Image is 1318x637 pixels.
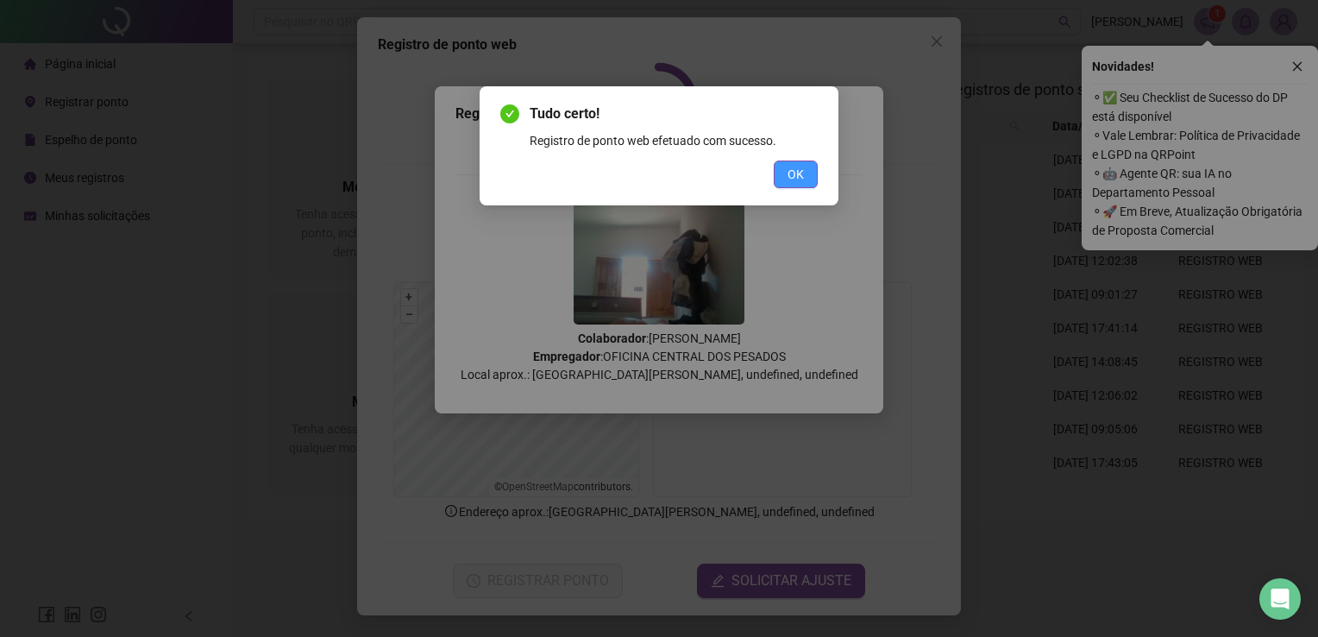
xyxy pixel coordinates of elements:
div: Open Intercom Messenger [1259,578,1301,620]
button: OK [774,161,818,188]
span: Tudo certo! [530,104,818,124]
div: Registro de ponto web efetuado com sucesso. [530,131,818,150]
span: OK [788,165,804,184]
span: check-circle [500,104,519,123]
